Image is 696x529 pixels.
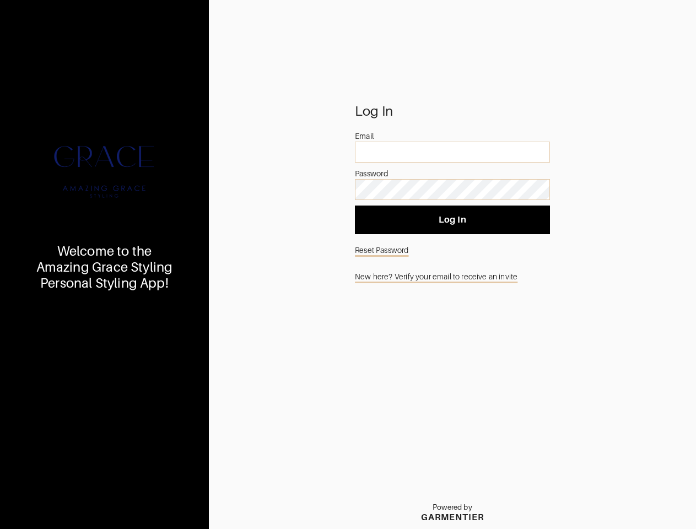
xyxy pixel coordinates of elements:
[364,214,541,225] span: Log In
[32,244,177,291] div: Welcome to the Amazing Grace Styling Personal Styling App!
[355,240,550,261] a: Reset Password
[355,168,550,179] div: Password
[38,106,170,238] img: 1624803712083.png.png
[355,266,550,287] a: New here? Verify your email to receive an invite
[355,131,550,142] div: Email
[421,512,484,522] div: GARMENTIER
[355,106,550,117] div: Log In
[421,503,484,512] p: Powered by
[355,206,550,234] button: Log In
